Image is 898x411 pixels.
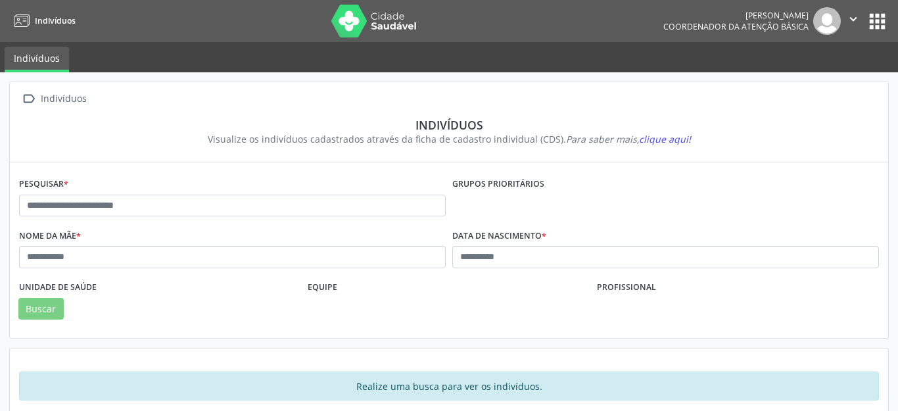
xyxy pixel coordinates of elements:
[38,89,89,109] div: Indivíduos
[452,226,546,246] label: Data de nascimento
[5,47,69,72] a: Indivíduos
[663,10,809,21] div: [PERSON_NAME]
[9,10,76,32] a: Indivíduos
[19,174,68,195] label: Pesquisar
[19,372,879,400] div: Realize uma busca para ver os indivíduos.
[866,10,889,33] button: apps
[19,226,81,246] label: Nome da mãe
[19,278,97,298] label: Unidade de saúde
[308,278,337,298] label: Equipe
[18,298,64,320] button: Buscar
[841,7,866,35] button: 
[846,12,861,26] i: 
[566,133,691,145] i: Para saber mais,
[28,132,870,146] div: Visualize os indivíduos cadastrados através da ficha de cadastro individual (CDS).
[452,174,544,195] label: Grupos prioritários
[597,278,656,298] label: Profissional
[813,7,841,35] img: img
[28,118,870,132] div: Indivíduos
[639,133,691,145] span: clique aqui!
[35,15,76,26] span: Indivíduos
[663,21,809,32] span: Coordenador da Atenção Básica
[19,89,38,109] i: 
[19,89,89,109] a:  Indivíduos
